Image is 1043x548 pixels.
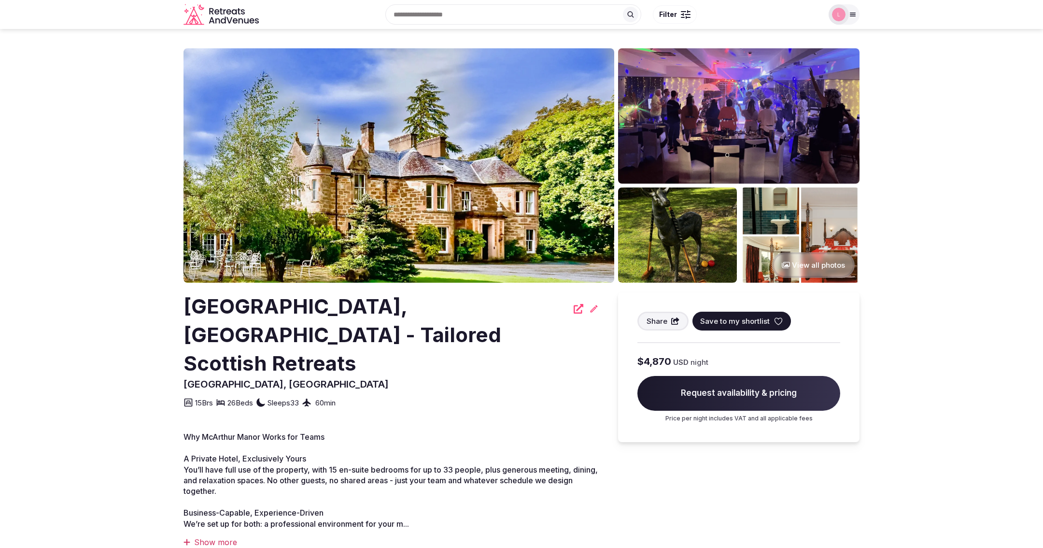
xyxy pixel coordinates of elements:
[832,8,846,21] img: Luwam Beyin
[195,398,213,408] span: 15 Brs
[772,252,855,278] button: View all photos
[183,508,324,518] span: Business-Capable, Experience-Driven
[659,10,677,19] span: Filter
[637,355,671,368] span: $4,870
[183,432,324,442] span: Why McArthur Manor Works for Teams
[183,4,261,26] a: Visit the homepage
[637,415,840,423] p: Price per night includes VAT and all applicable fees
[691,357,708,367] span: night
[700,316,770,326] span: Save to my shortlist
[183,519,409,529] span: We’re set up for both: a professional environment for your m...
[227,398,253,408] span: 26 Beds
[183,454,306,463] span: A Private Hotel, Exclusively Yours
[637,376,840,411] span: Request availability & pricing
[741,187,860,283] img: Venue gallery photo
[673,357,689,367] span: USD
[692,312,791,331] button: Save to my shortlist
[183,378,389,390] span: [GEOGRAPHIC_DATA], [GEOGRAPHIC_DATA]
[183,292,568,377] h2: [GEOGRAPHIC_DATA], [GEOGRAPHIC_DATA] - Tailored Scottish Retreats
[637,312,689,331] button: Share
[647,316,667,326] span: Share
[183,4,261,26] svg: Retreats and Venues company logo
[183,465,598,496] span: You’ll have full use of the property, with 15 en-suite bedrooms for up to 33 people, plus generou...
[618,48,860,184] img: Venue gallery photo
[268,398,299,408] span: Sleeps 33
[183,48,614,283] img: Venue cover photo
[315,398,336,408] span: 60 min
[183,537,599,548] div: Show more
[653,5,697,24] button: Filter
[618,187,737,283] img: Venue gallery photo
